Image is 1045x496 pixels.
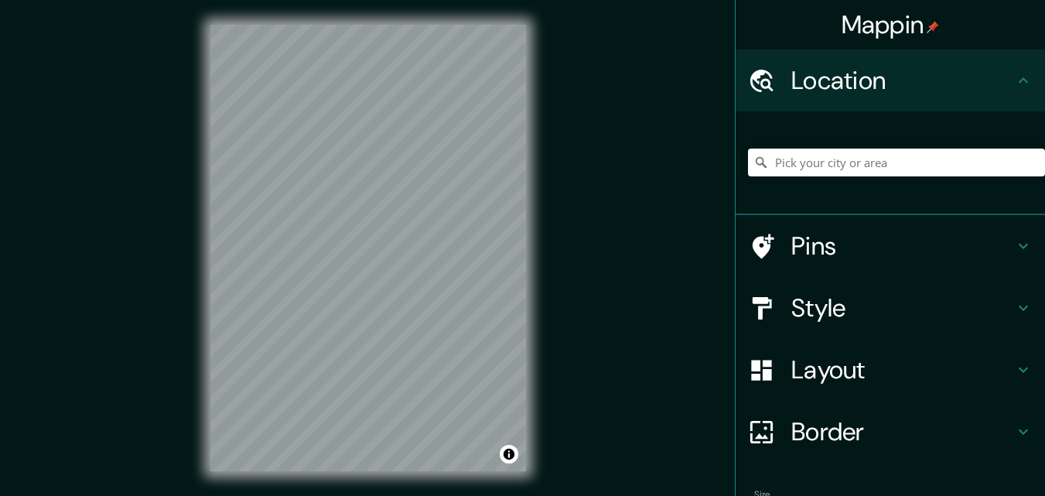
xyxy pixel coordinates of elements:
[842,9,940,40] h4: Mappin
[736,215,1045,277] div: Pins
[927,21,939,33] img: pin-icon.png
[736,339,1045,401] div: Layout
[736,401,1045,463] div: Border
[791,292,1014,323] h4: Style
[736,50,1045,111] div: Location
[907,436,1028,479] iframe: Help widget launcher
[210,25,526,471] canvas: Map
[500,445,518,464] button: Toggle attribution
[791,416,1014,447] h4: Border
[791,354,1014,385] h4: Layout
[791,65,1014,96] h4: Location
[748,149,1045,176] input: Pick your city or area
[791,231,1014,262] h4: Pins
[736,277,1045,339] div: Style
